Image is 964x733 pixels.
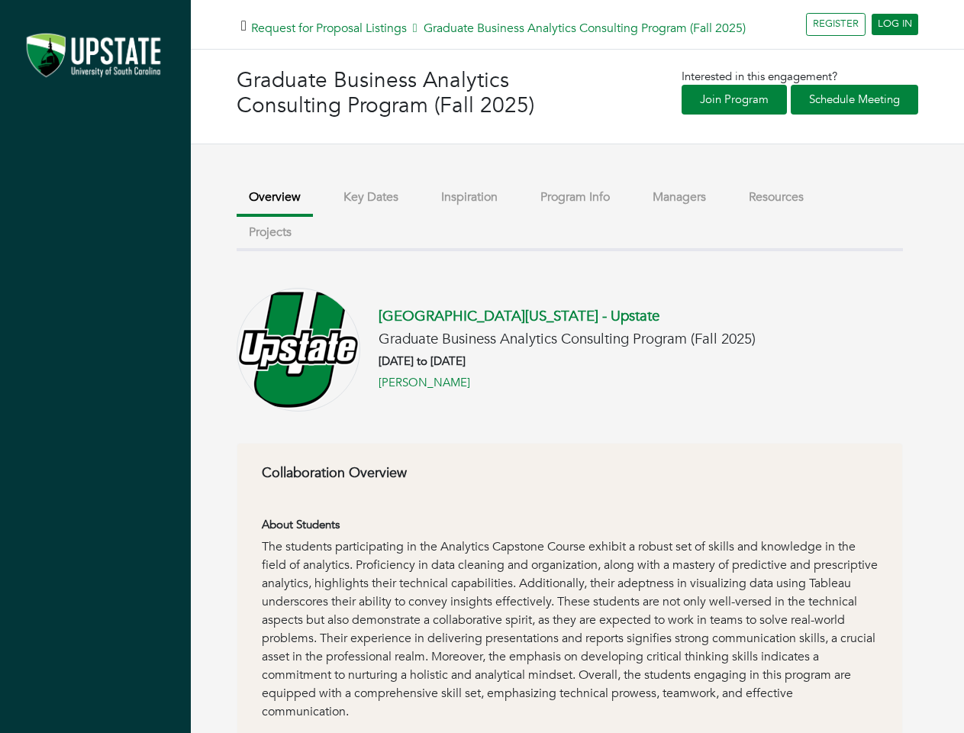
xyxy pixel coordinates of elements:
[262,518,878,531] h6: About Students
[379,354,756,368] h6: [DATE] to [DATE]
[237,216,304,249] button: Projects
[251,21,746,36] h5: Graduate Business Analytics Consulting Program (Fall 2025)
[806,13,866,36] a: REGISTER
[379,331,756,348] h5: Graduate Business Analytics Consulting Program (Fall 2025)
[640,181,718,214] button: Managers
[237,288,360,412] img: USC_Upstate_Spartans_logo.svg.png
[872,14,918,35] a: LOG IN
[262,538,878,721] div: The students participating in the Analytics Capstone Course exhibit a robust set of skills and kn...
[262,465,878,482] h6: Collaboration Overview
[682,85,787,115] a: Join Program
[682,68,918,86] p: Interested in this engagement?
[528,181,622,214] button: Program Info
[737,181,816,214] button: Resources
[379,306,659,326] a: [GEOGRAPHIC_DATA][US_STATE] - Upstate
[331,181,411,214] button: Key Dates
[791,85,918,115] a: Schedule Meeting
[379,374,470,392] a: [PERSON_NAME]
[15,27,176,86] img: Screenshot%202024-05-21%20at%2011.01.47%E2%80%AFAM.png
[237,68,578,119] h3: Graduate Business Analytics Consulting Program (Fall 2025)
[429,181,510,214] button: Inspiration
[251,20,407,37] a: Request for Proposal Listings
[237,181,313,217] button: Overview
